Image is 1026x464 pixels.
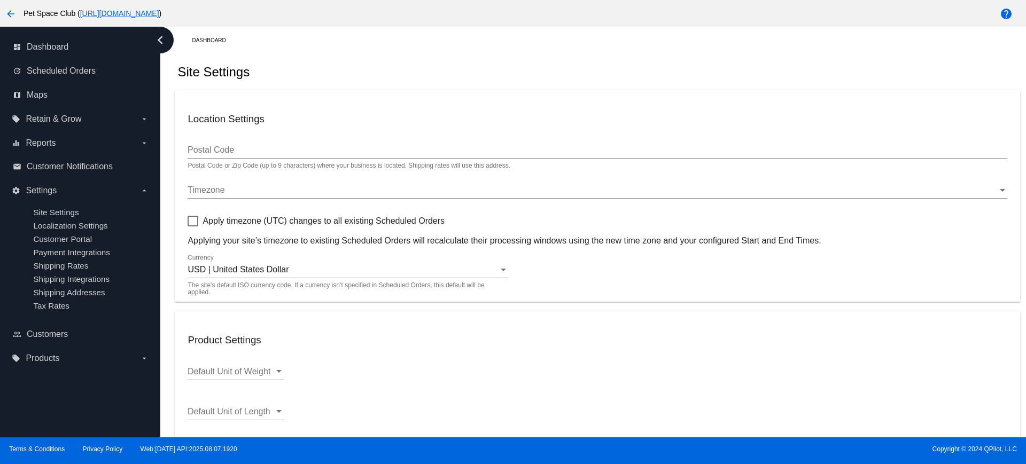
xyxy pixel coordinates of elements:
[27,42,68,52] span: Dashboard
[13,62,149,80] a: update Scheduled Orders
[13,158,149,175] a: email Customer Notifications
[188,282,502,296] mat-hint: The site's default ISO currency code. If a currency isn’t specified in Scheduled Orders, this def...
[24,9,161,18] span: Pet Space Club ( )
[188,334,1007,346] h3: Product Settings
[13,43,21,51] i: dashboard
[188,265,508,274] mat-select: Currency
[203,215,445,227] span: Apply timezone (UTC) changes to all existing Scheduled Orders
[26,353,59,363] span: Products
[522,445,1017,453] span: Copyright © 2024 QPilot, LLC
[12,115,20,123] i: local_offer
[188,113,1007,125] h3: Location Settings
[33,274,110,284] a: Shipping Integrations
[26,138,56,148] span: Reports
[141,445,237,453] a: Web:[DATE] API:2025.08.07.1920
[177,65,250,80] h2: Site Settings
[188,367,284,376] mat-select: Default Unit of Weight
[12,354,20,363] i: local_offer
[4,7,17,20] mat-icon: arrow_back
[12,139,20,147] i: equalizer
[13,38,149,56] a: dashboard Dashboard
[188,407,284,416] mat-select: Default Unit of Length
[27,66,96,76] span: Scheduled Orders
[80,9,159,18] a: [URL][DOMAIN_NAME]
[1000,7,1013,20] mat-icon: help
[13,162,21,171] i: email
[188,367,270,376] span: Default Unit of Weight
[140,139,149,147] i: arrow_drop_down
[140,354,149,363] i: arrow_drop_down
[188,407,270,416] span: Default Unit of Length
[27,329,68,339] span: Customers
[83,445,123,453] a: Privacy Policy
[33,248,110,257] a: Payment Integrations
[33,261,88,270] a: Shipping Rates
[188,236,1007,246] p: Applying your site’s timezone to existing Scheduled Orders will recalculate their processing wind...
[26,114,81,124] span: Retain & Grow
[188,145,1007,155] input: Postal Code
[188,185,1007,195] mat-select: Timezone
[33,234,92,243] a: Customer Portal
[13,86,149,104] a: map Maps
[33,221,107,230] a: Localization Settings
[140,186,149,195] i: arrow_drop_down
[33,208,79,217] a: Site Settings
[13,67,21,75] i: update
[13,330,21,339] i: people_outline
[188,185,225,194] span: Timezone
[27,162,113,171] span: Customer Notifications
[188,162,510,170] div: Postal Code or Zip Code (up to 9 characters) where your business is located. Shipping rates will ...
[12,186,20,195] i: settings
[33,301,69,310] a: Tax Rates
[13,326,149,343] a: people_outline Customers
[152,32,169,49] i: chevron_left
[33,288,105,297] a: Shipping Addresses
[9,445,65,453] a: Terms & Conditions
[192,32,235,49] a: Dashboard
[26,186,57,195] span: Settings
[140,115,149,123] i: arrow_drop_down
[188,265,289,274] span: USD | United States Dollar
[27,90,48,100] span: Maps
[13,91,21,99] i: map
